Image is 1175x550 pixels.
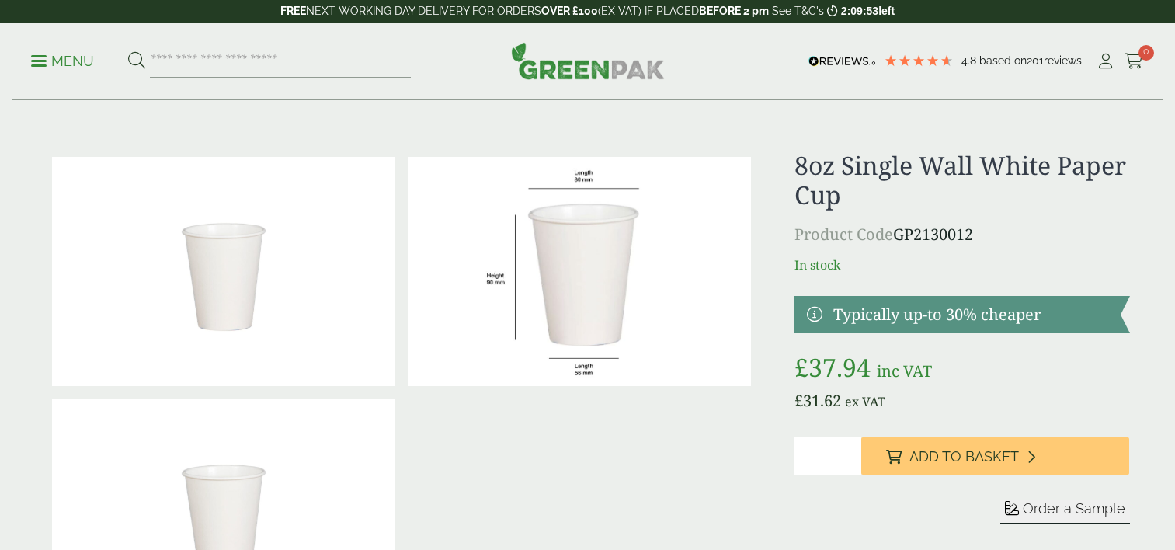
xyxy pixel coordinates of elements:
[1044,54,1082,67] span: reviews
[1138,45,1154,61] span: 0
[1096,54,1115,69] i: My Account
[979,54,1027,67] span: Based on
[408,157,751,386] img: WhiteCup_8oz
[794,151,1129,211] h1: 8oz Single Wall White Paper Cup
[794,350,871,384] bdi: 37.94
[909,448,1019,465] span: Add to Basket
[794,256,1129,274] p: In stock
[845,393,885,410] span: ex VAT
[877,360,932,381] span: inc VAT
[1000,500,1130,524] button: Order a Sample
[808,56,876,67] img: REVIEWS.io
[280,5,306,17] strong: FREE
[699,5,769,17] strong: BEFORE 2 pm
[794,224,893,245] span: Product Code
[884,54,954,68] div: 4.79 Stars
[31,52,94,68] a: Menu
[861,437,1129,475] button: Add to Basket
[511,42,665,79] img: GreenPak Supplies
[541,5,598,17] strong: OVER £100
[1125,50,1144,73] a: 0
[1023,500,1125,517] span: Order a Sample
[878,5,895,17] span: left
[1125,54,1144,69] i: Cart
[794,223,1129,246] p: GP2130012
[52,157,395,386] img: 8oz Single Wall White Paper Cup 0
[794,350,808,384] span: £
[1027,54,1044,67] span: 201
[961,54,979,67] span: 4.8
[31,52,94,71] p: Menu
[772,5,824,17] a: See T&C's
[841,5,878,17] span: 2:09:53
[794,390,841,411] bdi: 31.62
[794,390,803,411] span: £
